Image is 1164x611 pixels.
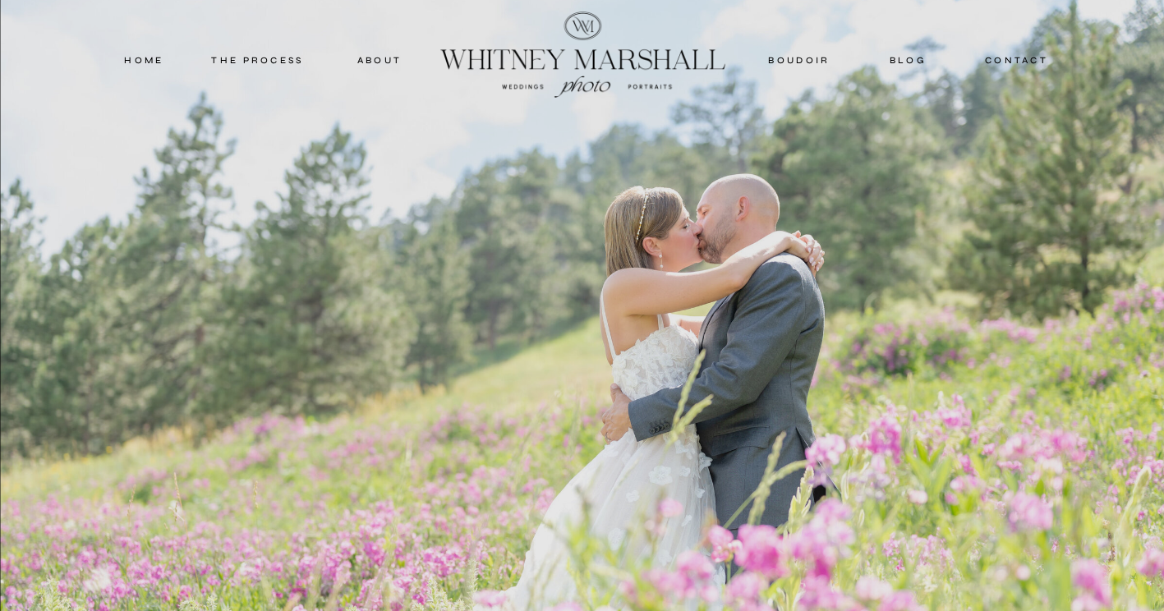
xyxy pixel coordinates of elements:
[872,53,945,67] a: blog
[339,53,421,67] a: about
[109,53,180,67] a: home
[209,53,307,67] a: THE PROCESS
[978,53,1056,67] a: contact
[766,53,833,67] a: boudoir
